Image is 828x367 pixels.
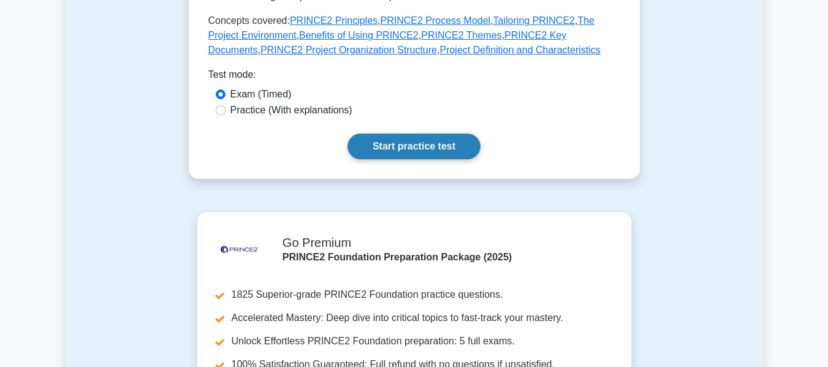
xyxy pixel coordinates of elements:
[299,30,419,40] a: Benefits of Using PRINCE2
[208,13,620,58] p: Concepts covered: , , , , , , , ,
[348,134,480,159] a: Start practice test
[208,15,595,40] a: The Project Environment
[290,15,378,26] a: PRINCE2 Principles
[381,15,491,26] a: PRINCE2 Process Model
[230,87,292,102] label: Exam (Timed)
[421,30,501,40] a: PRINCE2 Themes
[208,67,620,87] div: Test mode:
[439,45,600,55] a: Project Definition and Characteristics
[230,103,352,118] label: Practice (With explanations)
[493,15,575,26] a: Tailoring PRINCE2
[260,45,437,55] a: PRINCE2 Project Organization Structure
